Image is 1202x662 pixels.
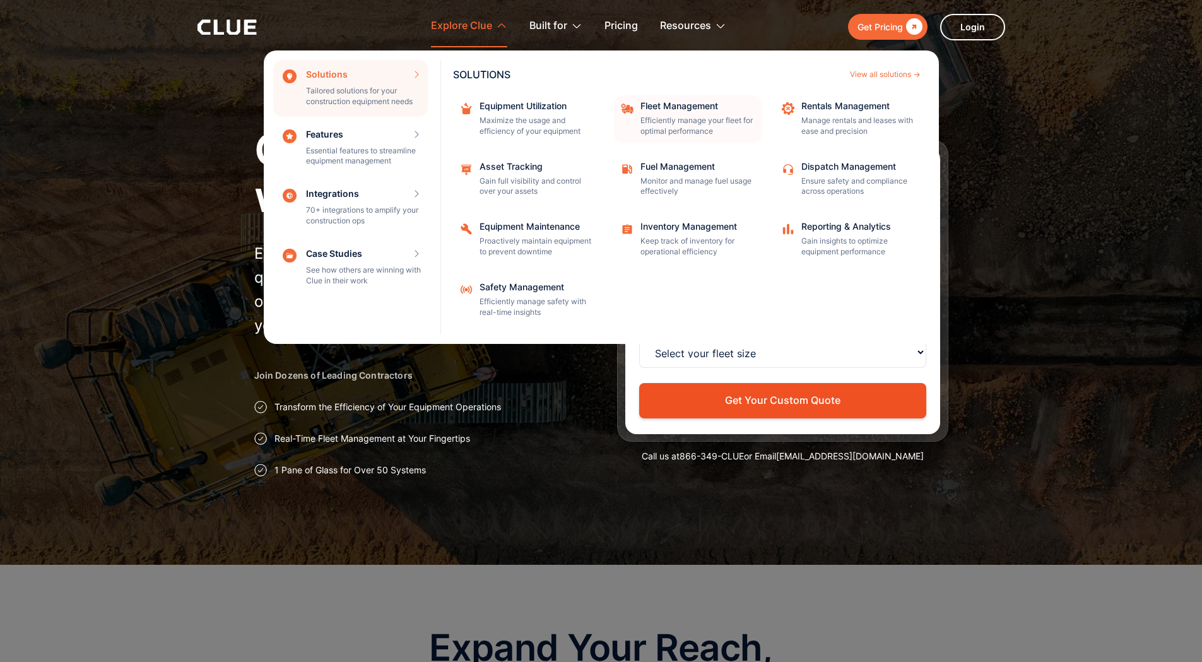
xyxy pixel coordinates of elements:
a: 866-349-CLUE [680,451,744,461]
div: View all solutions [850,71,911,78]
div: Safety Management [480,283,593,292]
p: Monitor and manage fuel usage effectively [640,176,754,198]
p: Ensure safety and compliance across operations [801,176,915,198]
div: Get Pricing [857,19,903,35]
nav: Explore Clue [197,47,1005,344]
img: fleet fuel icon [620,162,634,176]
p: Keep track of inventory for operational efficiency [640,236,754,257]
img: fleet repair icon [620,102,634,115]
p: Manage rentals and leases with ease and precision [801,115,915,137]
div: Built for [529,6,567,46]
a: Login [940,14,1005,40]
div: Resources [660,6,711,46]
div: Dispatch Management [801,162,915,171]
p: Transform the Efficiency of Your Equipment Operations [274,401,501,413]
p: Efficiently manage safety with real-time insights [480,297,593,318]
div: Explore Clue [431,6,492,46]
div: SOLUTIONS [453,69,844,80]
div: Equipment Utilization [480,102,593,110]
a: Dispatch ManagementEnsure safety and compliance across operations [775,156,923,204]
img: analytics icon [781,222,795,236]
img: Maintenance management icon [459,162,473,176]
p: Maximize the usage and efficiency of your equipment [480,115,593,137]
img: Approval checkmark icon [254,401,267,413]
a: Pricing [604,6,638,46]
a: Asset TrackingGain full visibility and control over your assets [453,156,601,204]
a: Equipment MaintenanceProactively maintain equipment to prevent downtime [453,216,601,264]
div: Explore Clue [431,6,507,46]
div: Rentals Management [801,102,915,110]
img: Safety Management [459,283,473,297]
img: Approval checkmark icon [254,432,267,445]
button: Get Your Custom Quote [639,383,926,418]
a: Reporting & AnalyticsGain insights to optimize equipment performance [775,216,923,264]
p: Proactively maintain equipment to prevent downtime [480,236,593,257]
div: Call us at or Email [617,450,948,463]
img: Repairing icon [459,222,473,236]
a: Fleet ManagementEfficiently manage your fleet for optimal performance [614,95,762,143]
a: Fuel ManagementMonitor and manage fuel usage effectively [614,156,762,204]
img: Task checklist icon [620,222,634,236]
div: Equipment Maintenance [480,222,593,231]
p: Gain full visibility and control over your assets [480,176,593,198]
div:  [903,19,922,35]
a: View all solutions [850,71,920,78]
div: Fuel Management [640,162,754,171]
p: Gain insights to optimize equipment performance [801,236,915,257]
img: repair icon image [781,102,795,115]
div: Fleet Management [640,102,754,110]
a: Inventory ManagementKeep track of inventory for operational efficiency [614,216,762,264]
img: Approval checkmark icon [254,464,267,476]
a: [EMAIL_ADDRESS][DOMAIN_NAME] [776,451,924,461]
div: Built for [529,6,582,46]
a: Get Pricing [848,14,928,40]
a: Rentals ManagementManage rentals and leases with ease and precision [775,95,923,143]
div: Asset Tracking [480,162,593,171]
img: Customer support icon [781,162,795,176]
div: Inventory Management [640,222,754,231]
a: Equipment UtilizationMaximize the usage and efficiency of your equipment [453,95,601,143]
p: Real-Time Fleet Management at Your Fingertips [274,432,470,445]
img: repairing box icon [459,102,473,115]
div: Resources [660,6,726,46]
div: Reporting & Analytics [801,222,915,231]
p: 1 Pane of Glass for Over 50 Systems [274,464,426,476]
a: Safety ManagementEfficiently manage safety with real-time insights [453,276,601,324]
p: Efficiently manage your fleet for optimal performance [640,115,754,137]
h2: Join Dozens of Leading Contractors [254,369,586,382]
